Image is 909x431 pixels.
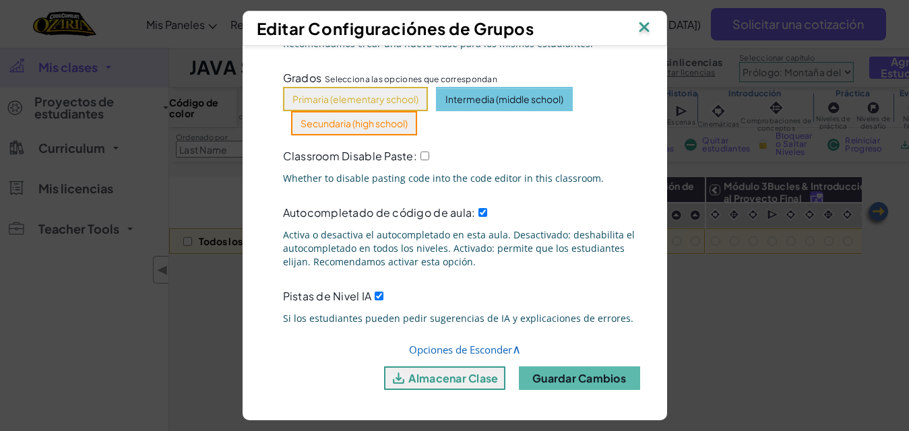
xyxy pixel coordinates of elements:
span: Editar Configuraciónes de Grupos [257,18,534,38]
span: Si los estudiantes pueden pedir sugerencias de IA y explicaciones de errores. [283,312,647,325]
button: almacenar clase [384,366,505,390]
span: Whether to disable pasting code into the code editor in this classroom. [283,172,647,185]
span: Classroom Disable Paste: [283,149,417,163]
span: Autocompletado de código de aula: [283,205,476,220]
span: Selecciona las opciones que correspondan [325,73,497,86]
span: Activa o desactiva el autocompletado en esta aula. Desactivado: deshabilita el autocompletado en ... [283,228,647,269]
a: Opciones de Esconder [409,343,521,356]
button: Intermedia (middle school) [436,87,573,111]
span: Pistas de Nivel IA [283,289,372,303]
button: Secundaria (high school) [291,111,417,135]
img: IconClose.svg [635,18,653,38]
img: IconArchive.svg [390,370,407,387]
span: ∧ [512,341,521,357]
span: Grados [283,71,322,85]
button: Primaria (elementary school) [283,87,428,111]
button: Guardar cambios [519,366,640,390]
